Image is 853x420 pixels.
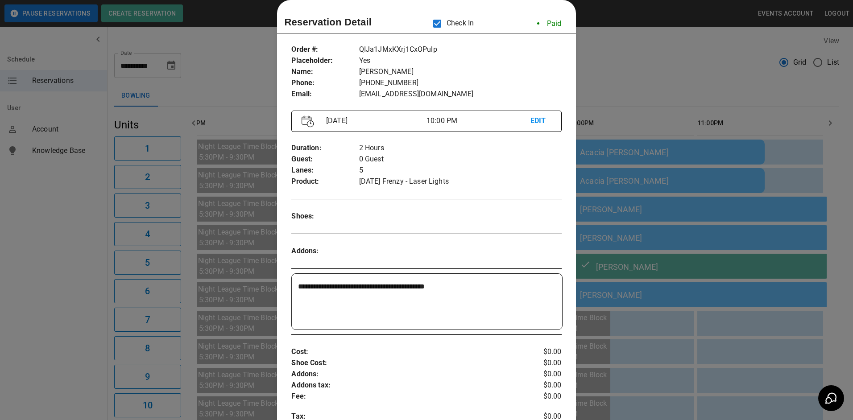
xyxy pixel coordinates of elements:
p: $0.00 [517,358,562,369]
p: Phone : [291,78,359,89]
p: Lanes : [291,165,359,176]
p: Name : [291,66,359,78]
p: Order # : [291,44,359,55]
p: [PERSON_NAME] [359,66,562,78]
p: Placeholder : [291,55,359,66]
p: 2 Hours [359,143,562,154]
p: Addons : [291,246,359,257]
p: Reservation Detail [284,15,372,29]
p: 5 [359,165,562,176]
p: Fee : [291,391,516,402]
p: Guest : [291,154,359,165]
li: Paid [530,15,569,33]
img: Vector [302,115,314,128]
p: $0.00 [517,380,562,391]
p: QIJa1JMxKXrj1CxOPulp [359,44,562,55]
p: Addons : [291,369,516,380]
p: $0.00 [517,346,562,358]
p: [EMAIL_ADDRESS][DOMAIN_NAME] [359,89,562,100]
p: Addons tax : [291,380,516,391]
p: $0.00 [517,391,562,402]
p: 0 Guest [359,154,562,165]
p: [PHONE_NUMBER] [359,78,562,89]
p: Yes [359,55,562,66]
p: Shoes : [291,211,359,222]
p: Product : [291,176,359,187]
p: EDIT [530,115,551,127]
p: Shoe Cost : [291,358,516,369]
p: Duration : [291,143,359,154]
p: Check In [428,14,474,33]
p: [DATE] Frenzy - Laser Lights [359,176,562,187]
p: $0.00 [517,369,562,380]
p: Email : [291,89,359,100]
p: Cost : [291,346,516,358]
p: 10:00 PM [426,115,530,126]
p: [DATE] [323,115,426,126]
